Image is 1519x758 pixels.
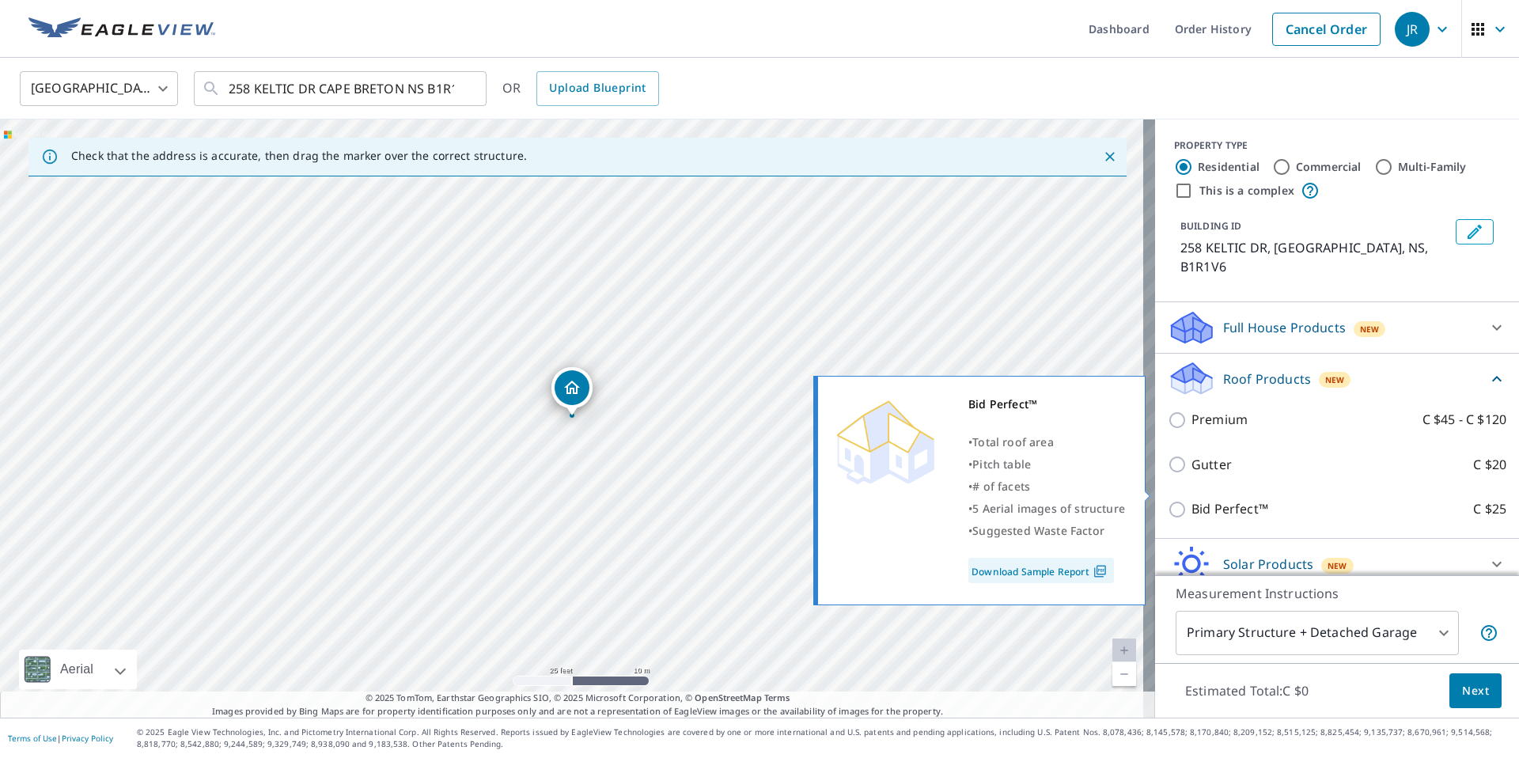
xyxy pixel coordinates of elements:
[536,71,658,106] a: Upload Blueprint
[764,692,790,703] a: Terms
[1328,559,1347,572] span: New
[1191,455,1232,475] p: Gutter
[8,733,57,744] a: Terms of Use
[1473,455,1506,475] p: C $20
[137,726,1511,750] p: © 2025 Eagle View Technologies, Inc. and Pictometry International Corp. All Rights Reserved. Repo...
[549,78,646,98] span: Upload Blueprint
[1168,309,1506,347] div: Full House ProductsNew
[19,650,137,689] div: Aerial
[1360,323,1380,335] span: New
[972,457,1031,472] span: Pitch table
[972,479,1030,494] span: # of facets
[8,733,113,743] p: |
[366,692,790,705] span: © 2025 TomTom, Earthstar Geographics SIO, © 2025 Microsoft Corporation, ©
[1168,360,1506,397] div: Roof ProductsNew
[1199,183,1294,199] label: This is a complex
[1176,584,1498,603] p: Measurement Instructions
[1180,238,1449,276] p: 258 KELTIC DR, [GEOGRAPHIC_DATA], NS, B1R1V6
[1112,662,1136,686] a: Current Level 20, Zoom Out
[1174,138,1500,153] div: PROPERTY TYPE
[1172,673,1321,708] p: Estimated Total: C $0
[968,498,1125,520] div: •
[972,523,1104,538] span: Suggested Waste Factor
[968,393,1125,415] div: Bid Perfect™
[1112,639,1136,662] a: Current Level 20, Zoom In Disabled
[1296,159,1362,175] label: Commercial
[1272,13,1381,46] a: Cancel Order
[968,520,1125,542] div: •
[968,431,1125,453] div: •
[1422,410,1506,430] p: C $45 - C $120
[71,149,527,163] p: Check that the address is accurate, then drag the marker over the correct structure.
[1176,611,1459,655] div: Primary Structure + Detached Garage
[968,558,1114,583] a: Download Sample Report
[229,66,454,111] input: Search by address or latitude-longitude
[1180,219,1241,233] p: BUILDING ID
[551,367,593,416] div: Dropped pin, building 1, Residential property, 258 KELTIC DR CAPE BRETON NS B1R1V6
[830,393,941,488] img: Premium
[968,476,1125,498] div: •
[20,66,178,111] div: [GEOGRAPHIC_DATA]
[1223,318,1346,337] p: Full House Products
[1191,499,1268,519] p: Bid Perfect™
[1325,373,1345,386] span: New
[1223,555,1313,574] p: Solar Products
[1456,219,1494,244] button: Edit building 1
[1223,370,1311,388] p: Roof Products
[1473,499,1506,519] p: C $25
[1168,545,1506,583] div: Solar ProductsNew
[695,692,761,703] a: OpenStreetMap
[968,453,1125,476] div: •
[28,17,215,41] img: EV Logo
[1449,673,1502,709] button: Next
[62,733,113,744] a: Privacy Policy
[1462,681,1489,701] span: Next
[1395,12,1430,47] div: JR
[1100,146,1120,167] button: Close
[972,501,1125,516] span: 5 Aerial images of structure
[1398,159,1467,175] label: Multi-Family
[55,650,98,689] div: Aerial
[1479,623,1498,642] span: Your report will include the primary structure and a detached garage if one exists.
[1089,564,1111,578] img: Pdf Icon
[1198,159,1260,175] label: Residential
[502,71,659,106] div: OR
[1191,410,1248,430] p: Premium
[972,434,1054,449] span: Total roof area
